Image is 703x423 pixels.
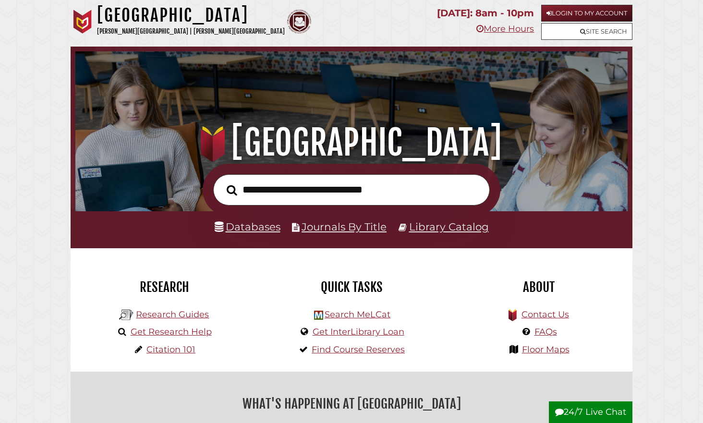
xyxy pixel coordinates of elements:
p: [PERSON_NAME][GEOGRAPHIC_DATA] | [PERSON_NAME][GEOGRAPHIC_DATA] [97,26,285,37]
a: Citation 101 [146,344,195,355]
a: Get Research Help [131,326,212,337]
h2: What's Happening at [GEOGRAPHIC_DATA] [78,393,625,415]
a: Contact Us [521,309,569,320]
a: Journals By Title [302,220,387,233]
a: Databases [215,220,280,233]
img: Calvin Theological Seminary [287,10,311,34]
h1: [GEOGRAPHIC_DATA] [86,121,617,164]
p: [DATE]: 8am - 10pm [437,5,534,22]
a: Floor Maps [522,344,570,355]
h2: Quick Tasks [265,279,438,295]
a: Find Course Reserves [312,344,405,355]
a: Research Guides [136,309,209,320]
h2: About [452,279,625,295]
a: More Hours [476,24,534,34]
button: Search [222,182,242,198]
h1: [GEOGRAPHIC_DATA] [97,5,285,26]
img: Calvin University [71,10,95,34]
img: Hekman Library Logo [119,308,133,322]
a: Search MeLCat [325,309,390,320]
a: Login to My Account [541,5,632,22]
img: Hekman Library Logo [314,311,323,320]
a: Get InterLibrary Loan [313,326,404,337]
i: Search [227,184,237,195]
h2: Research [78,279,251,295]
a: Site Search [541,23,632,40]
a: Library Catalog [409,220,489,233]
a: FAQs [534,326,557,337]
